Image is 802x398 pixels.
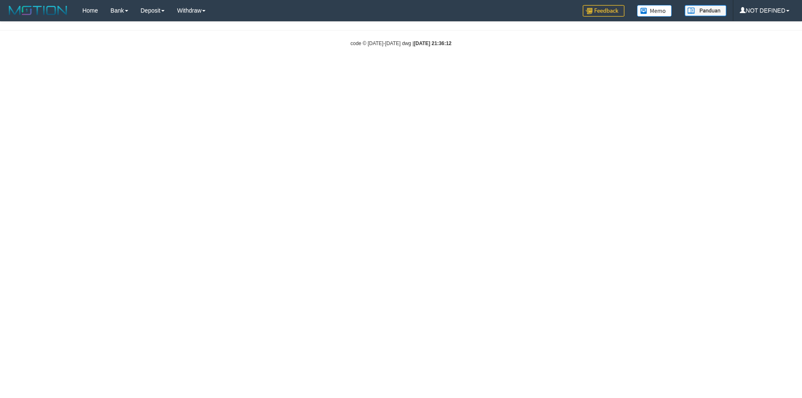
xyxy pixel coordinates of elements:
[685,5,726,16] img: panduan.png
[583,5,624,17] img: Feedback.jpg
[350,41,452,46] small: code © [DATE]-[DATE] dwg |
[6,4,70,17] img: MOTION_logo.png
[414,41,452,46] strong: [DATE] 21:36:12
[637,5,672,17] img: Button%20Memo.svg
